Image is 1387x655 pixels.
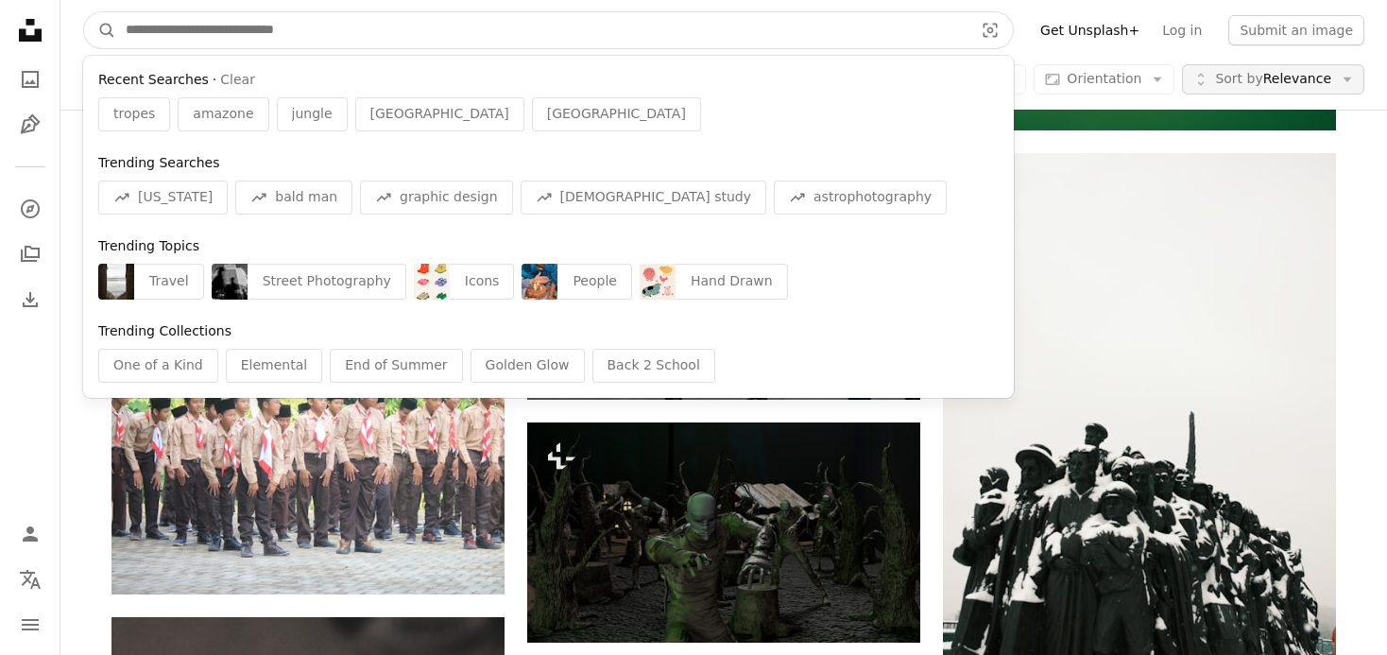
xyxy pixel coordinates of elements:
a: Photos [11,60,49,98]
button: Clear [220,71,255,90]
button: Sort byRelevance [1182,64,1364,95]
div: · [98,71,999,90]
span: [US_STATE] [138,188,213,207]
div: Travel [134,264,204,300]
a: a group of people standing around a statue covered in snow [943,439,1336,456]
span: Orientation [1067,71,1141,86]
span: Trending Topics [98,238,199,253]
button: Language [11,560,49,598]
a: Collections [11,235,49,273]
button: Search Unsplash [84,12,116,48]
div: Back 2 School [592,349,715,383]
a: Home — Unsplash [11,11,49,53]
button: Orientation [1034,64,1174,95]
span: jungle [292,105,333,124]
button: Submit an image [1228,15,1364,45]
span: [GEOGRAPHIC_DATA] [547,105,686,124]
span: amazone [193,105,253,124]
a: group of men in white uniform standing on gray concrete floor during daytime [111,455,505,472]
button: Menu [11,606,49,644]
span: Trending Collections [98,323,231,338]
div: Golden Glow [471,349,585,383]
span: graphic design [400,188,497,207]
span: Trending Searches [98,155,219,170]
div: End of Summer [330,349,462,383]
a: Log in / Sign up [11,515,49,553]
div: Street Photography [248,264,406,300]
img: group of men in white uniform standing on gray concrete floor during daytime [111,333,505,595]
img: photo-1758648996316-87e3b12f1482 [98,264,134,300]
a: A man in a green suit standing in front of a bunch of dead trees [527,524,920,541]
span: Sort by [1215,71,1262,86]
img: premium_vector-1738857557550-07f8ae7b8745 [640,264,676,300]
div: Hand Drawn [676,264,788,300]
img: A man in a green suit standing in front of a bunch of dead trees [527,422,920,644]
div: People [557,264,632,300]
div: One of a Kind [98,349,218,383]
span: tropes [113,105,155,124]
a: Log in [1151,15,1213,45]
span: [GEOGRAPHIC_DATA] [370,105,509,124]
a: Illustrations [11,106,49,144]
a: Get Unsplash+ [1029,15,1151,45]
span: astrophotography [813,188,932,207]
div: Icons [450,264,515,300]
img: premium_photo-1728498509310-23faa8d96510 [212,264,248,300]
button: Visual search [967,12,1013,48]
form: Find visuals sitewide [83,11,1014,49]
span: bald man [275,188,337,207]
a: Explore [11,190,49,228]
span: Recent Searches [98,71,209,90]
a: Download History [11,281,49,319]
span: Relevance [1215,70,1331,89]
span: [DEMOGRAPHIC_DATA] study [560,188,751,207]
img: premium_photo-1712935548320-c5b82b36984f [522,264,557,300]
div: Elemental [226,349,322,383]
img: premium_vector-1753107438975-30d50abb6869 [414,264,450,300]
